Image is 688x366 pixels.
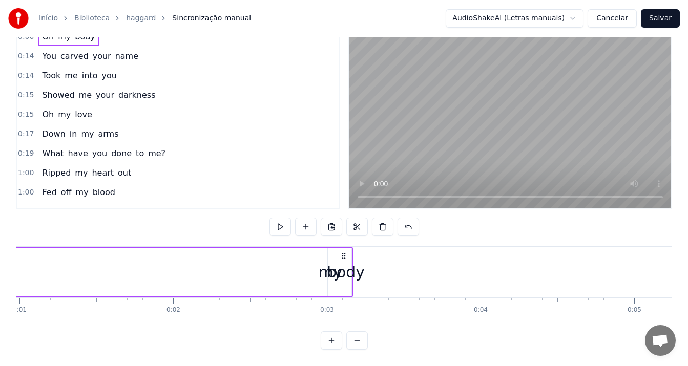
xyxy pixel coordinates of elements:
[60,186,73,198] span: off
[18,90,34,100] span: 0:15
[78,89,93,101] span: me
[327,261,365,284] div: body
[95,89,115,101] span: your
[59,50,90,62] span: carved
[74,109,93,120] span: love
[69,128,78,140] span: in
[18,51,34,61] span: 0:14
[18,207,34,217] span: 1:01
[39,13,251,24] nav: breadcrumb
[100,70,117,81] span: you
[64,70,78,81] span: me
[97,128,119,140] span: arms
[57,109,72,120] span: my
[126,13,156,24] a: haggard
[588,9,637,28] button: Cancelar
[115,206,130,218] span: my
[79,206,113,218] span: through
[92,186,116,198] span: blood
[18,168,34,178] span: 1:00
[39,13,58,24] a: Início
[41,147,65,159] span: What
[41,70,61,81] span: Took
[117,167,132,179] span: out
[172,13,251,24] span: Sincronização manual
[81,70,99,81] span: into
[18,71,34,81] span: 0:14
[41,128,66,140] span: Down
[13,306,27,314] div: 0:01
[74,167,89,179] span: my
[135,147,145,159] span: to
[41,89,75,101] span: Showed
[474,306,488,314] div: 0:04
[41,206,77,218] span: Running
[132,206,156,218] span: veins
[41,109,55,120] span: Oh
[645,325,676,356] div: Bate-papo aberto
[41,167,72,179] span: Ripped
[91,147,108,159] span: you
[18,129,34,139] span: 0:17
[80,128,95,140] span: my
[91,167,115,179] span: heart
[75,186,90,198] span: my
[74,13,110,24] a: Biblioteca
[320,306,334,314] div: 0:03
[18,148,34,159] span: 0:19
[41,186,57,198] span: Fed
[147,147,166,159] span: me?
[114,50,139,62] span: name
[117,89,156,101] span: darkness
[8,8,29,29] img: youka
[641,9,680,28] button: Salvar
[18,187,34,198] span: 1:00
[41,50,57,62] span: You
[92,50,112,62] span: your
[319,261,343,284] div: my
[166,306,180,314] div: 0:02
[628,306,641,314] div: 0:05
[18,110,34,120] span: 0:15
[67,147,89,159] span: have
[110,147,133,159] span: done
